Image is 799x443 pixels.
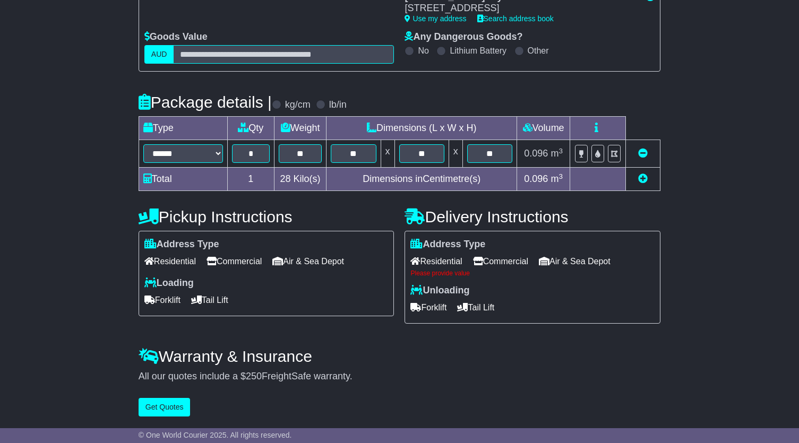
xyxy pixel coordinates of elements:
[139,93,272,111] h4: Package details |
[410,270,655,277] div: Please provide value
[139,208,394,225] h4: Pickup Instructions
[410,299,446,316] span: Forklift
[405,31,522,43] label: Any Dangerous Goods?
[285,99,311,111] label: kg/cm
[139,371,660,383] div: All our quotes include a $ FreightSafe warranty.
[139,398,191,416] button: Get Quotes
[144,239,219,250] label: Address Type
[524,148,548,159] span: 0.096
[246,371,262,381] span: 250
[280,173,291,184] span: 28
[559,147,563,155] sup: 3
[139,431,292,439] span: © One World Courier 2025. All rights reserved.
[139,168,227,191] td: Total
[329,99,347,111] label: lb/in
[457,299,494,316] span: Tail Lift
[405,14,466,23] a: Use my address
[410,239,485,250] label: Address Type
[327,168,517,191] td: Dimensions in Centimetre(s)
[227,168,274,191] td: 1
[517,117,570,140] td: Volume
[144,277,194,289] label: Loading
[539,253,611,270] span: Air & Sea Depot
[528,46,549,56] label: Other
[227,117,274,140] td: Qty
[381,140,394,168] td: x
[410,285,469,297] label: Unloading
[473,253,528,270] span: Commercial
[405,208,660,225] h4: Delivery Instructions
[418,46,428,56] label: No
[139,348,660,365] h4: Warranty & Insurance
[449,140,462,168] td: x
[638,173,648,184] a: Add new item
[450,46,506,56] label: Lithium Battery
[274,117,327,140] td: Weight
[274,168,327,191] td: Kilo(s)
[477,14,554,23] a: Search address book
[327,117,517,140] td: Dimensions (L x W x H)
[191,292,228,308] span: Tail Lift
[144,45,174,64] label: AUD
[144,292,181,308] span: Forklift
[144,253,196,270] span: Residential
[405,3,635,14] div: [STREET_ADDRESS]
[410,253,462,270] span: Residential
[559,172,563,180] sup: 3
[272,253,344,270] span: Air & Sea Depot
[551,173,563,184] span: m
[144,31,208,43] label: Goods Value
[524,173,548,184] span: 0.096
[139,117,227,140] td: Type
[551,148,563,159] span: m
[207,253,262,270] span: Commercial
[638,148,648,159] a: Remove this item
